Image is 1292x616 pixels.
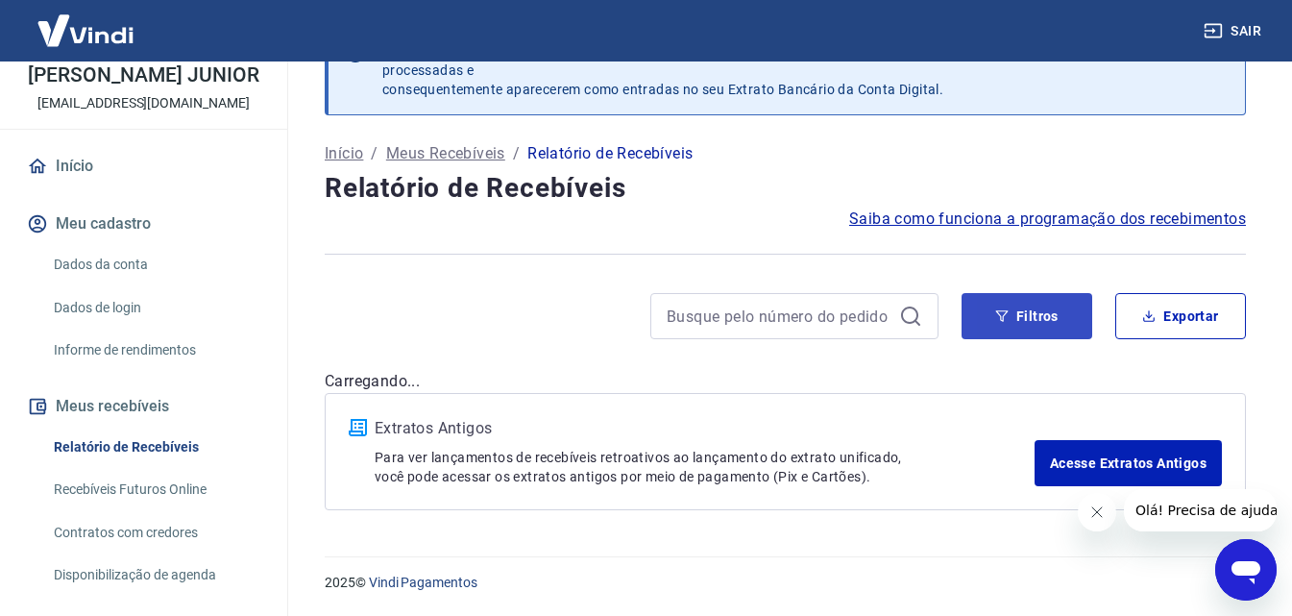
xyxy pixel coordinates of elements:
button: Meus recebíveis [23,385,264,428]
a: Início [325,142,363,165]
p: / [371,142,378,165]
a: Dados de login [46,288,264,328]
iframe: Mensagem da empresa [1124,489,1277,531]
a: Dados da conta [46,245,264,284]
a: Meus Recebíveis [386,142,505,165]
p: Para ver lançamentos de recebíveis retroativos ao lançamento do extrato unificado, você pode aces... [375,448,1035,486]
iframe: Botão para abrir a janela de mensagens [1215,539,1277,601]
p: 2025 © [325,573,1246,593]
p: Relatório de Recebíveis [527,142,693,165]
button: Sair [1200,13,1269,49]
p: Carregando... [325,370,1246,393]
img: Vindi [23,1,148,60]
h4: Relatório de Recebíveis [325,169,1246,208]
a: Vindi Pagamentos [369,575,477,590]
a: Acesse Extratos Antigos [1035,440,1222,486]
iframe: Fechar mensagem [1078,493,1116,531]
button: Meu cadastro [23,203,264,245]
a: Início [23,145,264,187]
p: [PERSON_NAME] JUNIOR [28,65,258,86]
span: Olá! Precisa de ajuda? [12,13,161,29]
a: Contratos com credores [46,513,264,553]
p: / [513,142,520,165]
button: Filtros [962,293,1092,339]
a: Saiba como funciona a programação dos recebimentos [849,208,1246,231]
p: Após o envio das liquidações aparecerem no Relatório de Recebíveis, elas podem demorar algumas ho... [382,41,1201,99]
a: Informe de rendimentos [46,331,264,370]
p: [EMAIL_ADDRESS][DOMAIN_NAME] [37,93,250,113]
a: Disponibilização de agenda [46,555,264,595]
input: Busque pelo número do pedido [667,302,891,331]
img: ícone [349,419,367,436]
p: Extratos Antigos [375,417,1035,440]
button: Exportar [1115,293,1246,339]
a: Relatório de Recebíveis [46,428,264,467]
a: Recebíveis Futuros Online [46,470,264,509]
